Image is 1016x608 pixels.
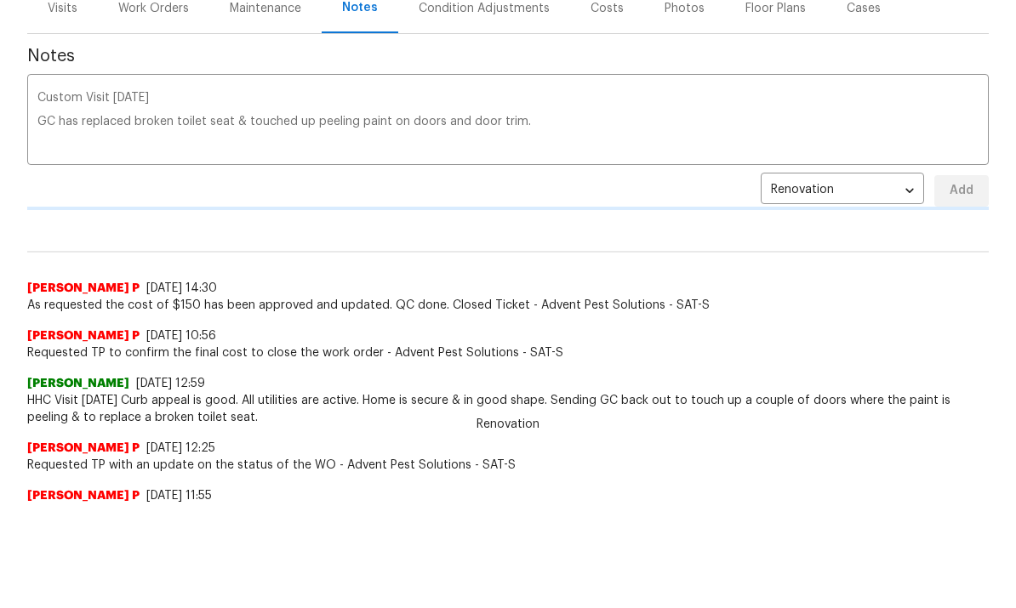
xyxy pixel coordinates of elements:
span: [DATE] 12:59 [136,378,205,389]
span: Requested TP with an update on the status of the WO - Advent Pest Solutions - SAT-S [27,457,989,474]
span: Renovation [466,416,550,433]
textarea: Custom Visit [DATE] GC has replaced broken toilet seat & touched up peeling paint on doors and do... [37,92,979,151]
span: [PERSON_NAME] P [27,280,140,297]
span: [PERSON_NAME] P [27,487,140,504]
span: [DATE] 14:30 [146,282,217,294]
span: [PERSON_NAME] [27,375,129,392]
span: [PERSON_NAME] P [27,327,140,344]
span: [DATE] 11:55 [146,490,212,502]
span: As requested the cost of $150 has been approved and updated. QC done. Closed Ticket - Advent Pest... [27,297,989,314]
span: Requested TP for the scheduled date concerning the WO - Advent Pest Solutions - SAT-S [27,504,989,521]
span: Requested TP to confirm the final cost to close the work order - Advent Pest Solutions - SAT-S [27,344,989,361]
span: [DATE] 10:56 [146,330,216,342]
div: Renovation [761,170,924,212]
span: [DATE] 12:25 [146,442,215,454]
span: [PERSON_NAME] P [27,440,140,457]
span: HHC Visit [DATE] Curb appeal is good. All utilities are active. Home is secure & in good shape. S... [27,392,989,426]
span: Notes [27,48,989,65]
